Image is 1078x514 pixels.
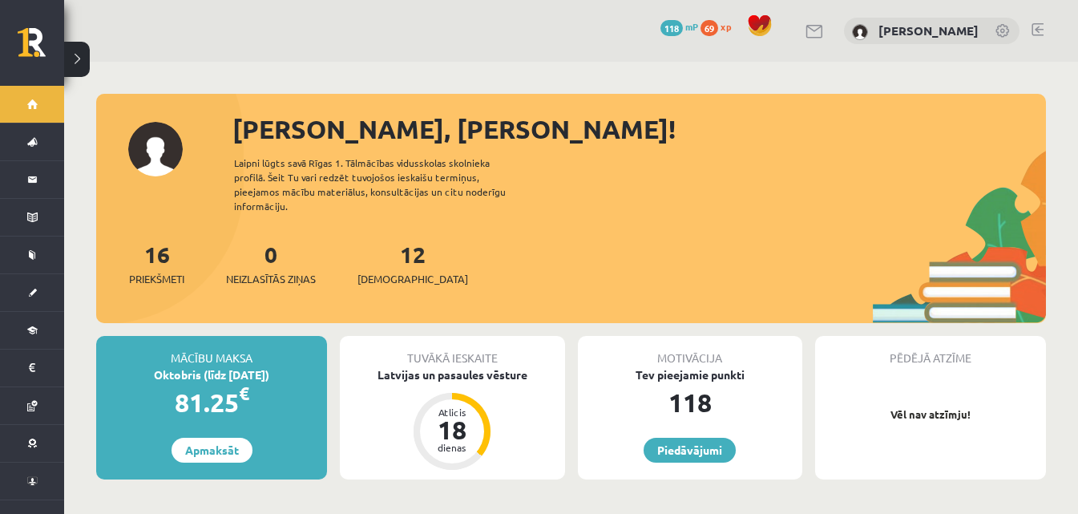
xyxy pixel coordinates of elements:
div: Laipni lūgts savā Rīgas 1. Tālmācības vidusskolas skolnieka profilā. Šeit Tu vari redzēt tuvojošo... [234,156,534,213]
div: Tev pieejamie punkti [578,366,802,383]
a: 16Priekšmeti [129,240,184,287]
div: 81.25 [96,383,327,422]
a: 118 mP [660,20,698,33]
div: 18 [428,417,476,443]
div: Oktobris (līdz [DATE]) [96,366,327,383]
div: Motivācija [578,336,802,366]
span: xp [721,20,731,33]
span: Neizlasītās ziņas [226,271,316,287]
div: Pēdējā atzīme [815,336,1046,366]
a: 12[DEMOGRAPHIC_DATA] [357,240,468,287]
div: Tuvākā ieskaite [340,336,564,366]
a: Apmaksāt [172,438,252,463]
span: € [239,382,249,405]
span: mP [685,20,698,33]
a: 0Neizlasītās ziņas [226,240,316,287]
div: Mācību maksa [96,336,327,366]
a: Piedāvājumi [644,438,736,463]
div: dienas [428,443,476,452]
p: Vēl nav atzīmju! [823,407,1038,423]
span: 118 [660,20,683,36]
a: Latvijas un pasaules vēsture Atlicis 18 dienas [340,366,564,472]
span: [DEMOGRAPHIC_DATA] [357,271,468,287]
img: Druvis Daniels Kļavs-Kļaviņš [852,24,868,40]
div: Latvijas un pasaules vēsture [340,366,564,383]
div: 118 [578,383,802,422]
div: Atlicis [428,407,476,417]
span: Priekšmeti [129,271,184,287]
a: 69 xp [700,20,739,33]
span: 69 [700,20,718,36]
div: [PERSON_NAME], [PERSON_NAME]! [232,110,1046,148]
a: [PERSON_NAME] [878,22,979,38]
a: Rīgas 1. Tālmācības vidusskola [18,28,64,68]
